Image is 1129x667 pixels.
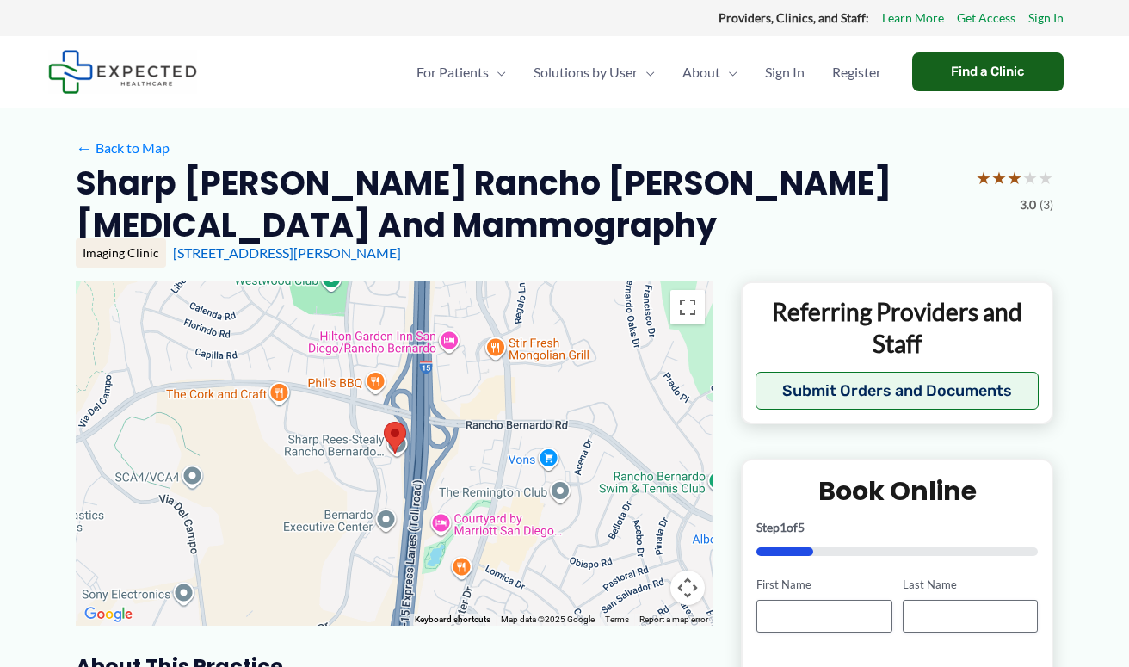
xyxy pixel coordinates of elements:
[403,42,895,102] nav: Primary Site Navigation
[489,42,506,102] span: Menu Toggle
[76,238,166,268] div: Imaging Clinic
[76,162,962,247] h2: Sharp [PERSON_NAME] Rancho [PERSON_NAME] [MEDICAL_DATA] and Mammography
[756,372,1039,410] button: Submit Orders and Documents
[756,522,1038,534] p: Step of
[670,290,705,324] button: Toggle fullscreen view
[832,42,881,102] span: Register
[670,571,705,605] button: Map camera controls
[756,296,1039,359] p: Referring Providers and Staff
[669,42,751,102] a: AboutMenu Toggle
[991,162,1007,194] span: ★
[173,244,401,261] a: [STREET_ADDRESS][PERSON_NAME]
[1020,194,1036,216] span: 3.0
[638,42,655,102] span: Menu Toggle
[416,42,489,102] span: For Patients
[76,139,92,156] span: ←
[1022,162,1038,194] span: ★
[682,42,720,102] span: About
[605,615,629,624] a: Terms (opens in new tab)
[48,50,197,94] img: Expected Healthcare Logo - side, dark font, small
[720,42,737,102] span: Menu Toggle
[639,615,708,624] a: Report a map error
[415,614,490,626] button: Keyboard shortcuts
[780,520,787,534] span: 1
[751,42,818,102] a: Sign In
[534,42,638,102] span: Solutions by User
[403,42,520,102] a: For PatientsMenu Toggle
[1028,7,1064,29] a: Sign In
[1038,162,1053,194] span: ★
[1007,162,1022,194] span: ★
[719,10,869,25] strong: Providers, Clinics, and Staff:
[80,603,137,626] a: Open this area in Google Maps (opens a new window)
[976,162,991,194] span: ★
[818,42,895,102] a: Register
[520,42,669,102] a: Solutions by UserMenu Toggle
[501,615,595,624] span: Map data ©2025 Google
[756,577,891,593] label: First Name
[765,42,805,102] span: Sign In
[903,577,1038,593] label: Last Name
[1040,194,1053,216] span: (3)
[798,520,805,534] span: 5
[80,603,137,626] img: Google
[76,135,170,161] a: ←Back to Map
[882,7,944,29] a: Learn More
[912,52,1064,91] a: Find a Clinic
[957,7,1015,29] a: Get Access
[756,474,1038,508] h2: Book Online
